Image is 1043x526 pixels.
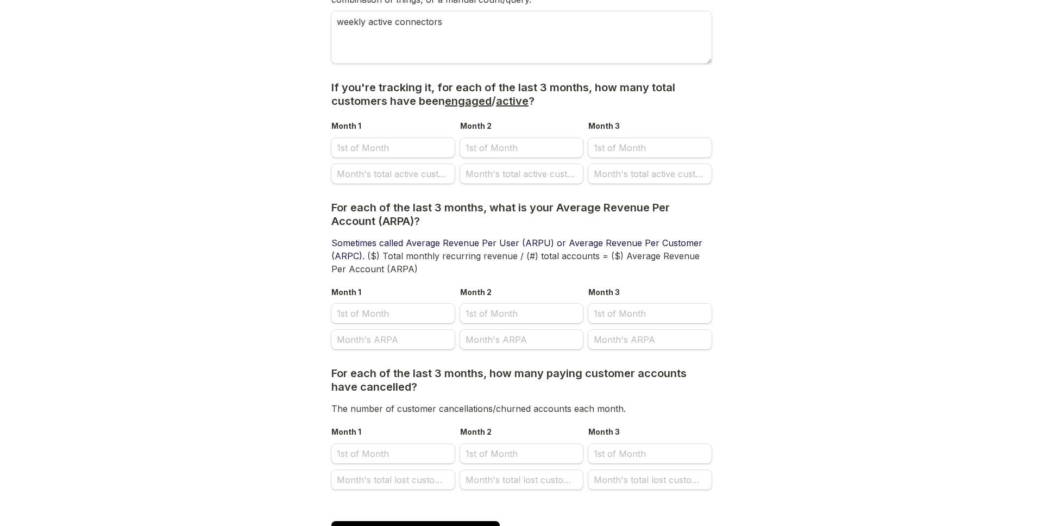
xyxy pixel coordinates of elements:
[588,138,712,158] input: Month 3
[331,81,712,108] h3: If you're tracking it, for each of the last 3 months, how many total customers have been / ?
[331,402,712,415] p: The number of customer cancellations/churned accounts each month.
[460,304,583,323] input: Month 2
[460,426,494,439] label: Month 2
[331,201,712,228] h3: For each of the last 3 months, what is your Average Revenue Per Account (ARPA)?
[331,120,364,133] label: Month 1
[588,304,712,323] input: Month 3
[331,470,455,490] input: Month's total lost customers
[460,138,583,158] input: Month 2
[331,164,455,184] input: Month's total active customers
[331,304,455,323] input: Month 1
[445,95,492,108] span: engaged
[331,444,455,464] input: Month 1
[588,286,623,299] label: Month 3
[460,120,494,133] label: Month 2
[331,286,364,299] label: Month 1
[460,164,583,184] input: Month's total active customers
[331,138,455,158] input: Month 1
[460,470,583,490] input: Month's total lost customers
[588,330,712,349] input: Month's ARPA
[588,444,712,464] input: Month 3
[331,237,705,261] span: Sometimes called Average Revenue Per User (ARPU) or Average Revenue Per Customer (ARPC).
[460,286,494,299] label: Month 2
[331,236,712,275] p: ($) Total monthly recurring revenue / (#) total accounts = ($) Average Revenue Per Account (ARPA)
[331,330,455,349] input: Month's ARPA
[460,330,583,349] input: Month's ARPA
[496,95,529,108] span: active
[331,11,712,64] textarea: Are you tracking customer engagement today? If yes, what tool(s) are you using to measure custome...
[588,470,712,490] input: Month's total lost customers
[331,426,364,439] label: Month 1
[588,426,623,439] label: Month 3
[460,444,583,464] input: Month 2
[588,120,623,133] label: Month 3
[331,367,712,394] h3: For each of the last 3 months, how many paying customer accounts have cancelled?
[588,164,712,184] input: Month's total active customers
